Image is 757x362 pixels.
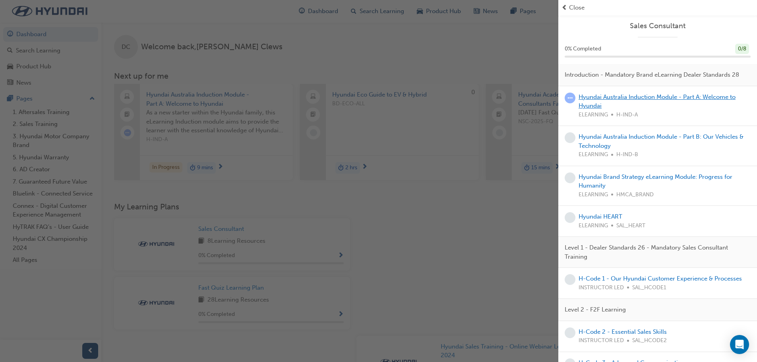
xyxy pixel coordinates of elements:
span: ELEARNING [579,110,608,120]
span: H-IND-A [616,110,638,120]
a: Hyundai Brand Strategy eLearning Module: Progress for Humanity [579,173,732,190]
span: Level 1 - Dealer Standards 26 - Mandatory Sales Consultant Training [565,243,744,261]
span: learningRecordVerb_ATTEMPT-icon [565,93,575,103]
span: 0 % Completed [565,45,601,54]
span: HMCA_BRAND [616,190,654,199]
span: learningRecordVerb_NONE-icon [565,172,575,183]
span: ELEARNING [579,150,608,159]
span: Close [569,3,585,12]
a: Hyundai Australia Induction Module - Part B: Our Vehicles & Technology [579,133,743,149]
span: learningRecordVerb_NONE-icon [565,327,575,338]
span: SAL_HCODE1 [632,283,666,292]
button: prev-iconClose [561,3,754,12]
span: learningRecordVerb_NONE-icon [565,132,575,143]
span: INSTRUCTOR LED [579,336,624,345]
span: learningRecordVerb_NONE-icon [565,212,575,223]
a: Sales Consultant [565,21,751,31]
span: ELEARNING [579,221,608,230]
span: H-IND-B [616,150,638,159]
a: Hyundai HEART [579,213,622,220]
span: learningRecordVerb_NONE-icon [565,274,575,285]
a: H-Code 1 - Our Hyundai Customer Experience & Processes [579,275,742,282]
span: INSTRUCTOR LED [579,283,624,292]
span: Introduction - Mandatory Brand eLearning Dealer Standards 28 [565,70,739,79]
span: Level 2 - F2F Learning [565,305,626,314]
div: Open Intercom Messenger [730,335,749,354]
span: ELEARNING [579,190,608,199]
span: SAL_HEART [616,221,645,230]
span: prev-icon [561,3,567,12]
a: Hyundai Australia Induction Module - Part A: Welcome to Hyundai [579,93,736,110]
span: SAL_HCODE2 [632,336,667,345]
a: H-Code 2 - Essential Sales Skills [579,328,667,335]
div: 0 / 8 [735,44,749,54]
